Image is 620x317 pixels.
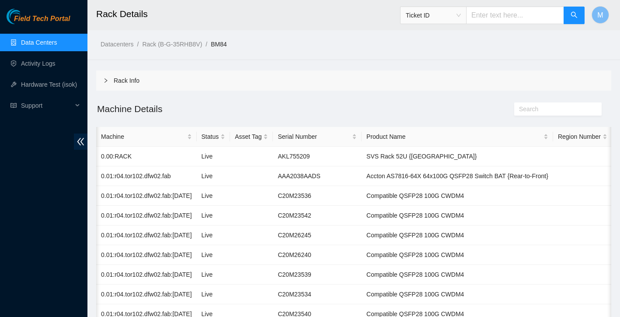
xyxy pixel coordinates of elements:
a: Akamai TechnologiesField Tech Portal [7,16,70,27]
td: C20M23536 [273,186,362,206]
input: Search [519,104,590,114]
td: 0.01:r04.tor102.dfw02.fab:[DATE] [96,245,197,265]
span: search [571,11,578,20]
div: Rack Info [96,70,611,91]
td: SVS Rack 52U {[GEOGRAPHIC_DATA]} [362,147,553,166]
td: 0.01:r04.tor102.dfw02.fab:[DATE] [96,206,197,225]
td: C20M26245 [273,225,362,245]
td: Live [197,245,230,265]
button: M [592,6,609,24]
td: 0.01:r04.tor102.dfw02.fab:[DATE] [96,225,197,245]
button: search [564,7,585,24]
span: right [103,78,108,83]
td: 0.01:r04.tor102.dfw02.fab:[DATE] [96,186,197,206]
td: Live [197,206,230,225]
span: Field Tech Portal [14,15,70,23]
td: 0.01:r04.tor102.dfw02.fab:[DATE] [96,285,197,304]
td: Accton AS7816-64X 64x100G QSFP28 Switch BAT {Rear-to-Front} [362,166,553,186]
td: Live [197,225,230,245]
input: Enter text here... [466,7,564,24]
span: Support [21,97,73,114]
a: Rack (B-G-35RHB8V) [142,41,202,48]
td: Live [197,147,230,166]
td: Compatible QSFP28 100G CWDM4 [362,285,553,304]
td: C20M23534 [273,285,362,304]
td: Compatible QSFP28 100G CWDM4 [362,225,553,245]
td: Compatible QSFP28 100G CWDM4 [362,245,553,265]
a: Datacenters [101,41,133,48]
td: 0.00:RACK [96,147,197,166]
td: Compatible QSFP28 100G CWDM4 [362,186,553,206]
span: / [206,41,207,48]
td: Compatible QSFP28 100G CWDM4 [362,206,553,225]
td: 0.01:r04.tor102.dfw02.fab [96,166,197,186]
span: M [597,10,603,21]
h2: Machine Details [96,102,483,116]
a: Data Centers [21,39,57,46]
td: Live [197,166,230,186]
a: BM84 [211,41,227,48]
td: C20M23539 [273,265,362,285]
td: 0.01:r04.tor102.dfw02.fab:[DATE] [96,265,197,285]
td: AAA2038AADS [273,166,362,186]
td: C20M26240 [273,245,362,265]
td: Live [197,186,230,206]
span: read [10,102,17,109]
td: Compatible QSFP28 100G CWDM4 [362,265,553,285]
span: Ticket ID [406,9,461,22]
td: AKL755209 [273,147,362,166]
img: Akamai Technologies [7,9,44,24]
a: Activity Logs [21,60,56,67]
a: Hardware Test (isok) [21,81,77,88]
td: Live [197,285,230,304]
td: C20M23542 [273,206,362,225]
span: double-left [74,134,87,150]
td: Live [197,265,230,285]
span: / [137,41,139,48]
